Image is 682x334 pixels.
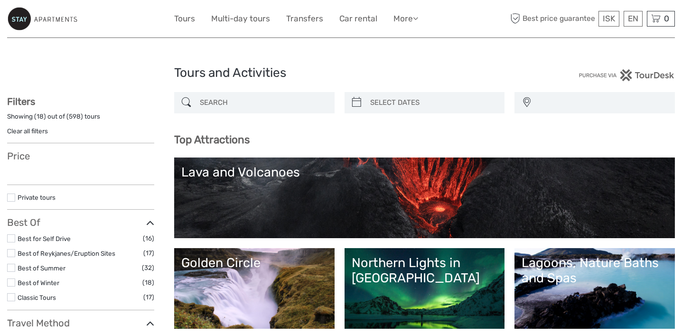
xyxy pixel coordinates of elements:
[181,255,327,322] a: Golden Circle
[352,255,498,322] a: Northern Lights in [GEOGRAPHIC_DATA]
[7,217,154,228] h3: Best Of
[624,11,643,27] div: EN
[7,112,154,127] div: Showing ( ) out of ( ) tours
[18,235,71,242] a: Best for Self Drive
[142,277,154,288] span: (18)
[18,264,65,272] a: Best of Summer
[174,65,508,81] h1: Tours and Activities
[143,233,154,244] span: (16)
[18,250,115,257] a: Best of Reykjanes/Eruption Sites
[143,248,154,259] span: (17)
[7,150,154,162] h3: Price
[181,165,668,180] div: Lava and Volcanoes
[181,165,668,231] a: Lava and Volcanoes
[7,7,77,30] img: 801-99f4e115-ac62-49e2-8b0f-3d46981aaa15_logo_small.jpg
[522,255,668,286] div: Lagoons, Nature Baths and Spas
[7,317,154,329] h3: Travel Method
[393,12,418,26] a: More
[663,14,671,23] span: 0
[69,112,81,121] label: 598
[174,12,195,26] a: Tours
[603,14,615,23] span: ISK
[579,69,675,81] img: PurchaseViaTourDesk.png
[508,11,596,27] span: Best price guarantee
[143,292,154,303] span: (17)
[7,127,48,135] a: Clear all filters
[18,194,56,201] a: Private tours
[7,96,35,107] strong: Filters
[522,255,668,322] a: Lagoons, Nature Baths and Spas
[286,12,323,26] a: Transfers
[196,94,330,111] input: SEARCH
[142,262,154,273] span: (32)
[211,12,270,26] a: Multi-day tours
[18,279,59,287] a: Best of Winter
[366,94,500,111] input: SELECT DATES
[181,255,327,270] div: Golden Circle
[339,12,377,26] a: Car rental
[37,112,44,121] label: 18
[18,294,56,301] a: Classic Tours
[174,133,250,146] b: Top Attractions
[352,255,498,286] div: Northern Lights in [GEOGRAPHIC_DATA]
